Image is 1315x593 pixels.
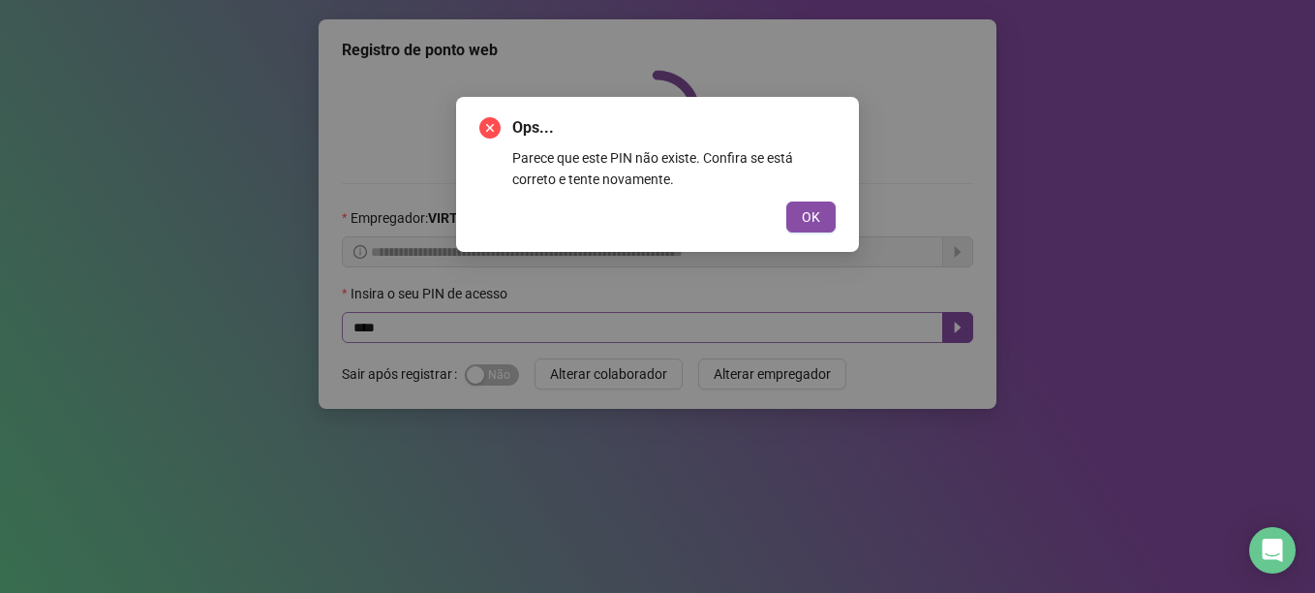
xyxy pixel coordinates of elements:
span: close-circle [479,117,501,139]
span: Ops... [512,116,836,140]
div: Parece que este PIN não existe. Confira se está correto e tente novamente. [512,147,836,190]
span: OK [802,206,820,228]
button: OK [786,202,836,233]
div: Open Intercom Messenger [1249,527,1296,574]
